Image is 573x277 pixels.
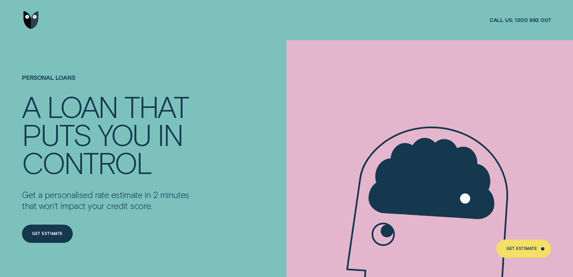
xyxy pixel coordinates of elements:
[98,120,151,148] div: YOU
[22,148,151,176] div: CONTROL
[22,74,196,92] h1: Personal Loans
[124,92,188,120] div: THAT
[515,16,551,23] span: 1300 992 007
[490,16,551,23] a: Call us:1300 992 007
[22,92,196,176] h4: A LOAN THAT PUTS YOU IN CONTROL
[157,120,182,148] div: IN
[22,92,40,120] div: A
[22,190,196,211] p: Get a personalised rate estimate in 2 minutes that won't impact your credit score.
[22,120,91,148] div: PUTS
[47,92,118,120] div: LOAN
[23,11,38,29] img: Wisr
[490,16,513,23] span: Call us:
[496,240,551,257] a: Get Estimate
[22,225,73,243] a: Get Estimate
